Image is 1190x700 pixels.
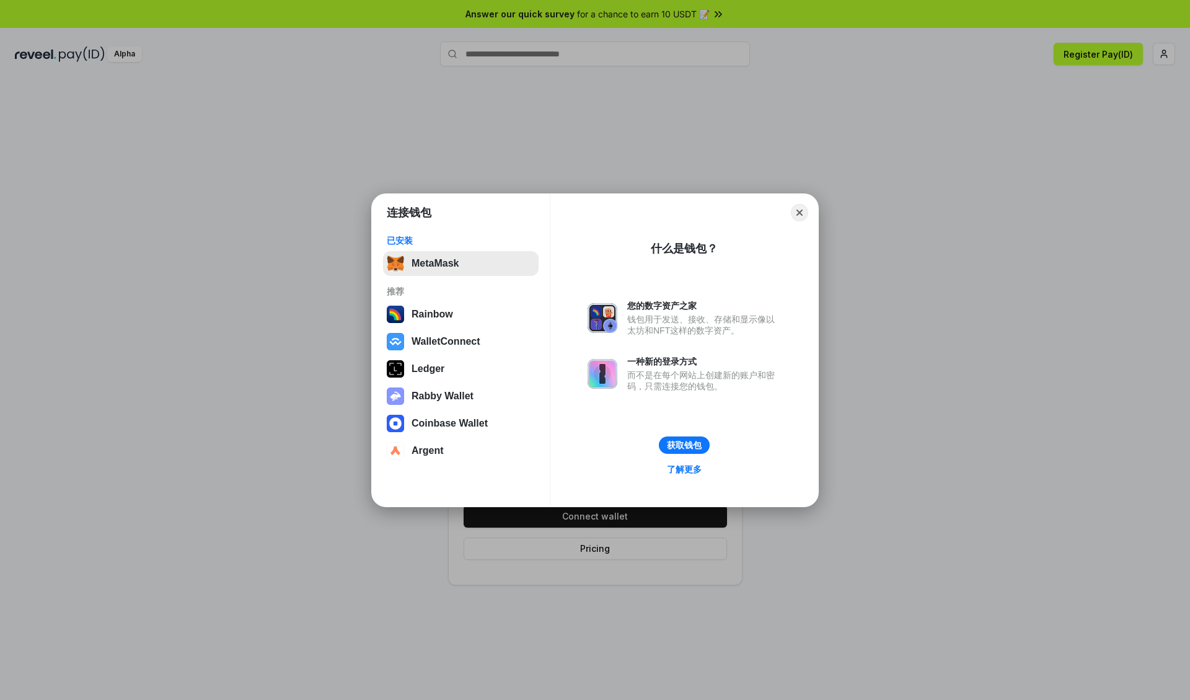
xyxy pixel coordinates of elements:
[412,336,480,347] div: WalletConnect
[588,359,617,389] img: svg+xml,%3Csvg%20xmlns%3D%22http%3A%2F%2Fwww.w3.org%2F2000%2Fsvg%22%20fill%3D%22none%22%20viewBox...
[659,436,710,454] button: 获取钱包
[412,258,459,269] div: MetaMask
[627,314,781,336] div: 钱包用于发送、接收、存储和显示像以太坊和NFT这样的数字资产。
[412,391,474,402] div: Rabby Wallet
[387,333,404,350] img: svg+xml,%3Csvg%20width%3D%2228%22%20height%3D%2228%22%20viewBox%3D%220%200%2028%2028%22%20fill%3D...
[412,445,444,456] div: Argent
[383,438,539,463] button: Argent
[412,363,444,374] div: Ledger
[383,384,539,409] button: Rabby Wallet
[667,464,702,475] div: 了解更多
[387,255,404,272] img: svg+xml,%3Csvg%20fill%3D%22none%22%20height%3D%2233%22%20viewBox%3D%220%200%2035%2033%22%20width%...
[627,370,781,392] div: 而不是在每个网站上创建新的账户和密码，只需连接您的钱包。
[588,303,617,333] img: svg+xml,%3Csvg%20xmlns%3D%22http%3A%2F%2Fwww.w3.org%2F2000%2Fsvg%22%20fill%3D%22none%22%20viewBox...
[627,300,781,311] div: 您的数字资产之家
[651,241,718,256] div: 什么是钱包？
[659,461,709,477] a: 了解更多
[387,205,431,220] h1: 连接钱包
[627,356,781,367] div: 一种新的登录方式
[383,357,539,381] button: Ledger
[387,286,535,297] div: 推荐
[387,360,404,378] img: svg+xml,%3Csvg%20xmlns%3D%22http%3A%2F%2Fwww.w3.org%2F2000%2Fsvg%22%20width%3D%2228%22%20height%3...
[412,309,453,320] div: Rainbow
[387,306,404,323] img: svg+xml,%3Csvg%20width%3D%22120%22%20height%3D%22120%22%20viewBox%3D%220%200%20120%20120%22%20fil...
[387,415,404,432] img: svg+xml,%3Csvg%20width%3D%2228%22%20height%3D%2228%22%20viewBox%3D%220%200%2028%2028%22%20fill%3D...
[383,329,539,354] button: WalletConnect
[383,302,539,327] button: Rainbow
[791,204,808,221] button: Close
[667,440,702,451] div: 获取钱包
[383,251,539,276] button: MetaMask
[387,388,404,405] img: svg+xml,%3Csvg%20xmlns%3D%22http%3A%2F%2Fwww.w3.org%2F2000%2Fsvg%22%20fill%3D%22none%22%20viewBox...
[387,235,535,246] div: 已安装
[387,442,404,459] img: svg+xml,%3Csvg%20width%3D%2228%22%20height%3D%2228%22%20viewBox%3D%220%200%2028%2028%22%20fill%3D...
[412,418,488,429] div: Coinbase Wallet
[383,411,539,436] button: Coinbase Wallet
